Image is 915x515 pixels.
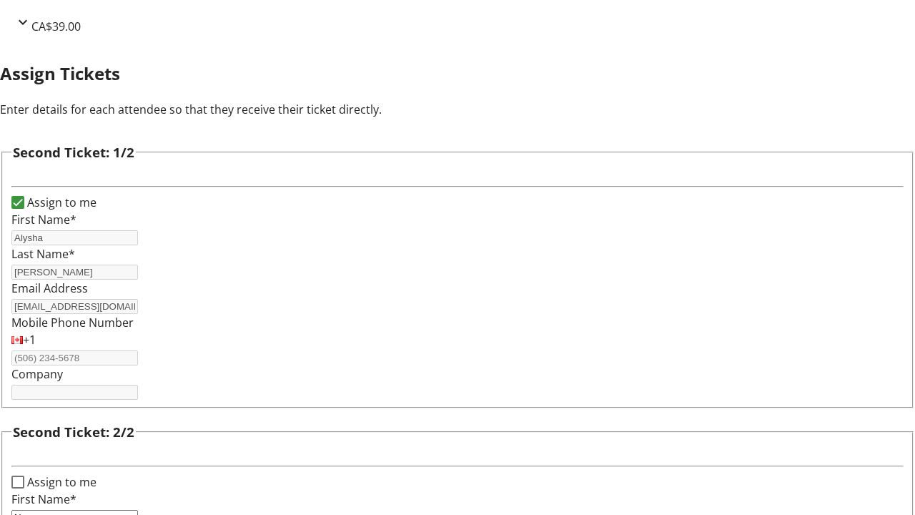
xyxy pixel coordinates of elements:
[11,212,76,227] label: First Name*
[13,142,134,162] h3: Second Ticket: 1/2
[11,315,134,330] label: Mobile Phone Number
[11,280,88,296] label: Email Address
[24,194,97,211] label: Assign to me
[24,474,97,491] label: Assign to me
[31,19,81,34] span: CA$39.00
[11,366,63,382] label: Company
[13,422,134,442] h3: Second Ticket: 2/2
[11,491,76,507] label: First Name*
[11,246,75,262] label: Last Name*
[11,350,138,366] input: (506) 234-5678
